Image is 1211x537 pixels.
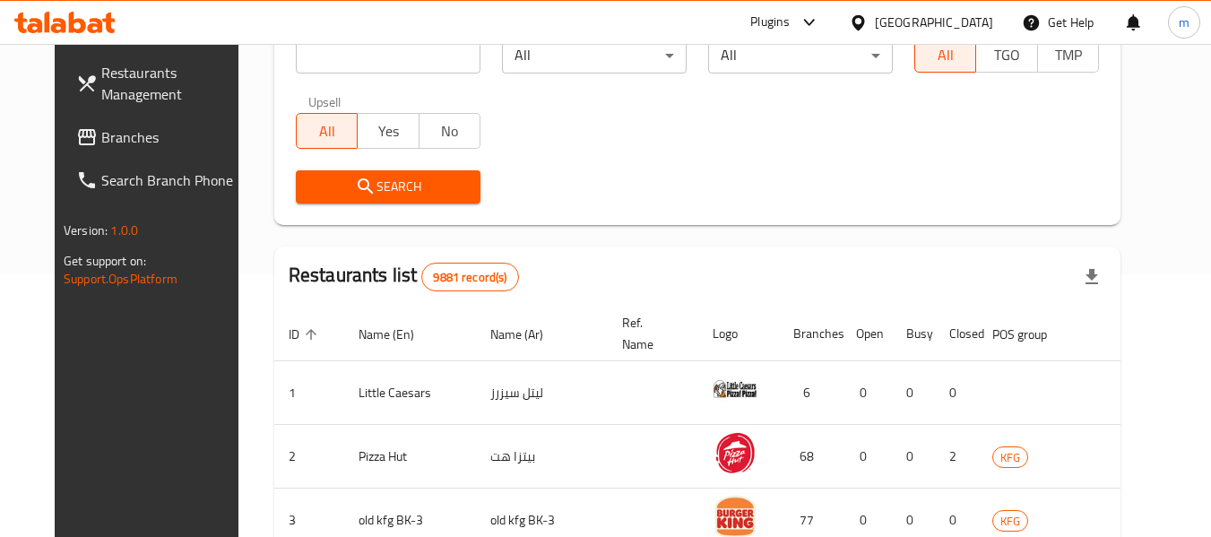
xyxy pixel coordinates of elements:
[110,219,138,242] span: 1.0.0
[64,249,146,273] span: Get support on:
[993,447,1027,468] span: KFG
[779,307,842,361] th: Branches
[101,169,243,191] span: Search Branch Phone
[289,324,323,345] span: ID
[622,312,677,355] span: Ref. Name
[308,95,342,108] label: Upsell
[344,425,476,489] td: Pizza Hut
[935,307,978,361] th: Closed
[274,361,344,425] td: 1
[750,12,790,33] div: Plugins
[64,267,177,290] a: Support.OpsPlatform
[101,62,243,105] span: Restaurants Management
[935,425,978,489] td: 2
[357,113,419,149] button: Yes
[708,38,893,74] div: All
[842,425,892,489] td: 0
[914,37,976,73] button: All
[490,324,567,345] span: Name (Ar)
[62,159,257,202] a: Search Branch Phone
[993,511,1027,532] span: KFG
[935,361,978,425] td: 0
[779,425,842,489] td: 68
[875,13,993,32] div: [GEOGRAPHIC_DATA]
[289,262,519,291] h2: Restaurants list
[983,42,1030,68] span: TGO
[101,126,243,148] span: Branches
[64,219,108,242] span: Version:
[365,118,411,144] span: Yes
[892,307,935,361] th: Busy
[992,324,1070,345] span: POS group
[713,430,757,475] img: Pizza Hut
[422,269,517,286] span: 9881 record(s)
[274,425,344,489] td: 2
[1070,256,1113,299] div: Export file
[842,361,892,425] td: 0
[310,176,466,198] span: Search
[698,307,779,361] th: Logo
[419,113,480,149] button: No
[421,263,518,291] div: Total records count
[892,425,935,489] td: 0
[502,38,687,74] div: All
[713,367,757,411] img: Little Caesars
[1179,13,1189,32] span: m
[892,361,935,425] td: 0
[975,37,1037,73] button: TGO
[1037,37,1099,73] button: TMP
[296,38,480,74] input: Search for restaurant name or ID..
[842,307,892,361] th: Open
[779,361,842,425] td: 6
[427,118,473,144] span: No
[922,42,969,68] span: All
[296,170,480,204] button: Search
[62,51,257,116] a: Restaurants Management
[296,113,358,149] button: All
[304,118,350,144] span: All
[359,324,437,345] span: Name (En)
[476,425,608,489] td: بيتزا هت
[476,361,608,425] td: ليتل سيزرز
[1045,42,1092,68] span: TMP
[344,361,476,425] td: Little Caesars
[62,116,257,159] a: Branches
